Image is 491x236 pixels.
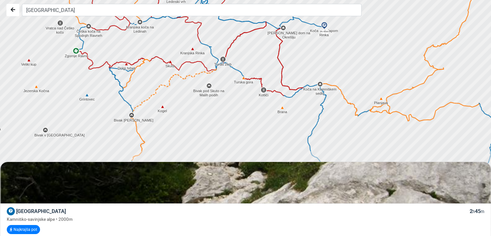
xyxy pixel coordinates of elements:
[16,208,66,214] span: [GEOGRAPHIC_DATA]
[7,216,484,222] div: Kamniško-savinjske alpe • 2000m
[6,4,19,16] button: Nazaj
[473,209,475,214] small: h
[470,208,484,214] span: 2 45
[7,225,40,234] button: Najkrajša pot
[481,209,484,214] small: m
[22,4,362,16] input: Iskanje...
